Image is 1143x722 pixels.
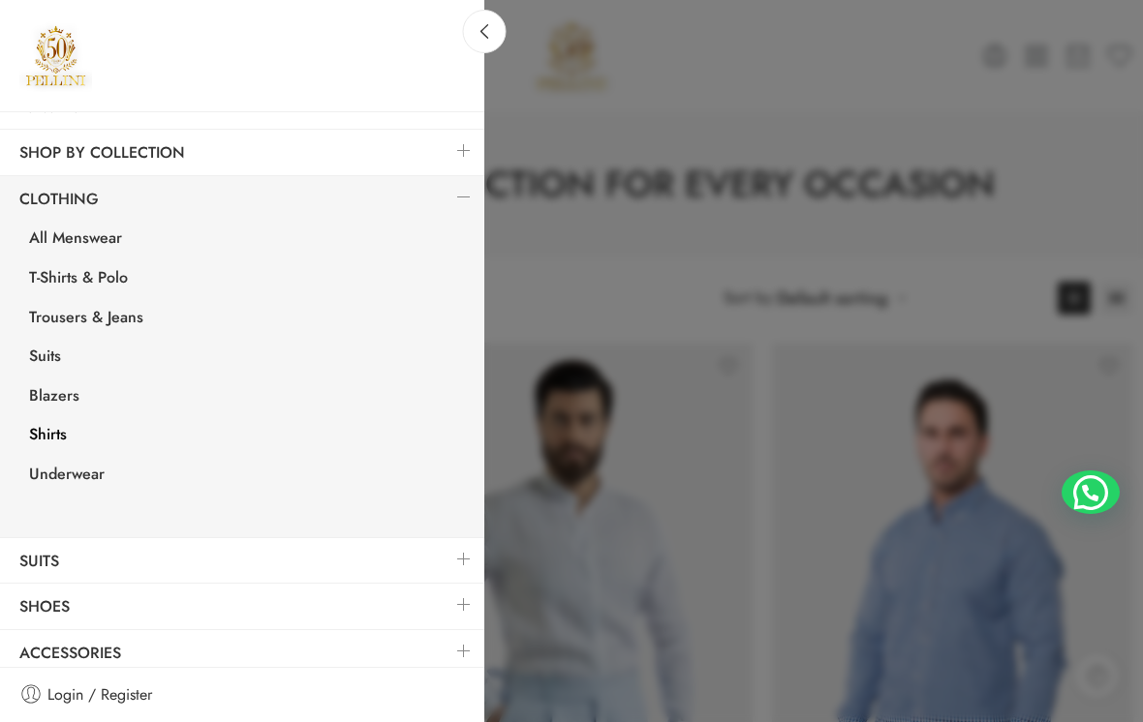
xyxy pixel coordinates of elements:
a: Blazers [10,378,484,418]
a: Login / Register [19,682,465,707]
span: Login / Register [47,682,152,707]
a: All Menswear [10,221,484,260]
a: Shirts [10,417,484,457]
a: Trousers & Jeans [10,300,484,340]
a: Pellini - [19,19,92,92]
a: Underwear [10,457,484,496]
a: T-Shirts & Polo [10,260,484,300]
a: Suits [10,339,484,378]
img: Pellini [19,19,92,92]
